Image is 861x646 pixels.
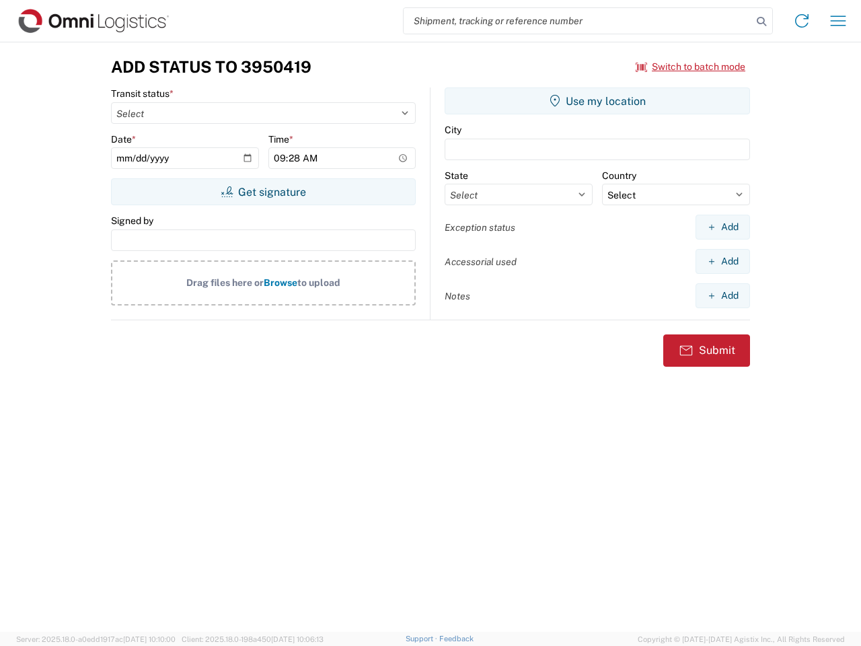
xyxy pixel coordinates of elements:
[268,133,293,145] label: Time
[182,635,324,643] span: Client: 2025.18.0-198a450
[696,249,750,274] button: Add
[638,633,845,645] span: Copyright © [DATE]-[DATE] Agistix Inc., All Rights Reserved
[111,133,136,145] label: Date
[111,215,153,227] label: Signed by
[445,124,461,136] label: City
[406,635,439,643] a: Support
[111,178,416,205] button: Get signature
[439,635,474,643] a: Feedback
[663,334,750,367] button: Submit
[445,256,517,268] label: Accessorial used
[297,277,340,288] span: to upload
[602,170,636,182] label: Country
[111,87,174,100] label: Transit status
[16,635,176,643] span: Server: 2025.18.0-a0edd1917ac
[123,635,176,643] span: [DATE] 10:10:00
[636,56,745,78] button: Switch to batch mode
[111,57,311,77] h3: Add Status to 3950419
[445,221,515,234] label: Exception status
[696,215,750,240] button: Add
[404,8,752,34] input: Shipment, tracking or reference number
[271,635,324,643] span: [DATE] 10:06:13
[264,277,297,288] span: Browse
[445,170,468,182] label: State
[445,87,750,114] button: Use my location
[445,290,470,302] label: Notes
[696,283,750,308] button: Add
[186,277,264,288] span: Drag files here or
